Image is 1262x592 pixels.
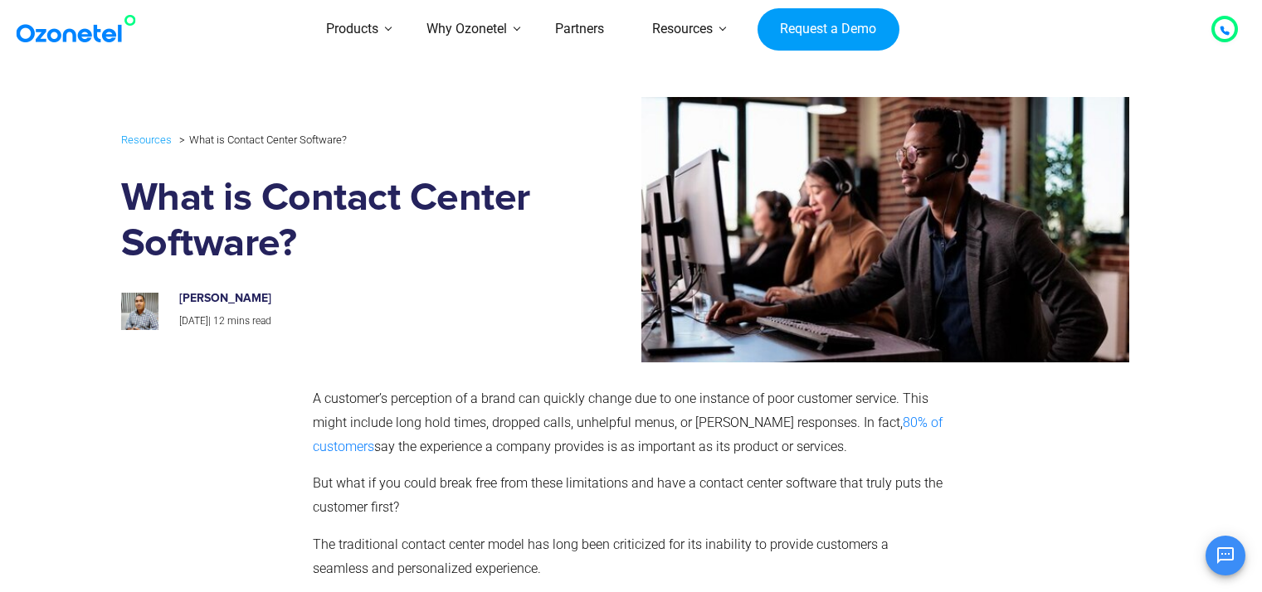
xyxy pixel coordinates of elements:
h1: What is Contact Center Software? [121,176,547,267]
h6: [PERSON_NAME] [179,292,529,306]
p: | [179,313,529,331]
span: A customer’s perception of a brand can quickly change due to one instance of poor customer servic... [313,391,928,430]
span: The traditional contact center model has long been criticized for its inability to provide custom... [313,536,889,576]
button: Open chat [1206,536,1245,575]
a: Request a Demo [758,8,899,51]
a: Resources [121,130,172,149]
span: [DATE] [179,315,208,327]
li: What is Contact Center Software? [175,129,347,150]
span: 12 [213,315,225,327]
span: But what if you could break free from these limitations and have a contact center software that t... [313,475,943,515]
img: prashanth-kancherla_avatar-200x200.jpeg [121,293,158,330]
img: what is contact center software [558,97,1129,362]
span: say the experience a company provides is as important as its product or services. [374,439,847,454]
span: mins read [227,315,271,327]
a: 80% of customers [313,415,943,454]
